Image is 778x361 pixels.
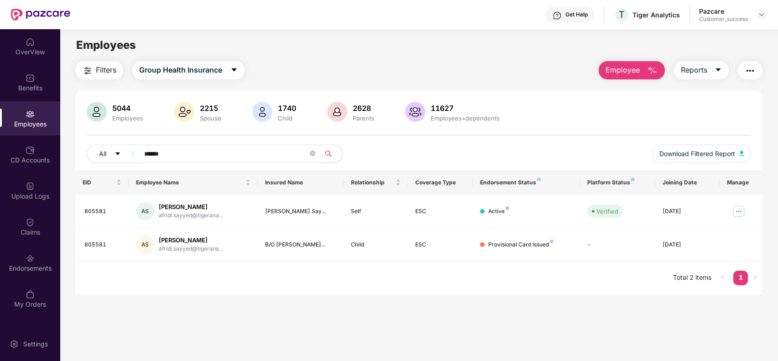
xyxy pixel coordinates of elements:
[75,61,123,79] button: Filters
[699,16,748,23] div: Customer_success
[674,61,729,79] button: Reportscaret-down
[310,151,315,156] span: close-circle
[96,64,116,76] span: Filters
[565,11,588,18] div: Get Help
[26,218,35,227] img: svg+xml;base64,PHN2ZyBpZD0iQ2xhaW0iIHhtbG5zPSJodHRwOi8vd3d3LnczLm9yZy8yMDAwL3N2ZyIgd2lkdGg9IjIwIi...
[198,115,223,122] div: Spouse
[752,275,758,280] span: right
[663,207,712,216] div: [DATE]
[596,207,618,216] div: Verified
[663,241,712,249] div: [DATE]
[715,271,730,285] li: Previous Page
[537,178,541,181] img: svg+xml;base64,PHN2ZyB4bWxucz0iaHR0cDovL3d3dy53My5vcmcvMjAwMC9zdmciIHdpZHRoPSI4IiBoZWlnaHQ9IjgiIH...
[99,149,106,159] span: All
[745,65,756,76] img: svg+xml;base64,PHN2ZyB4bWxucz0iaHR0cDovL3d3dy53My5vcmcvMjAwMC9zdmciIHdpZHRoPSIyNCIgaGVpZ2h0PSIyNC...
[351,104,376,113] div: 2628
[26,146,35,155] img: svg+xml;base64,PHN2ZyBpZD0iQ0RfQWNjb3VudHMiIGRhdGEtbmFtZT0iQ0QgQWNjb3VudHMiIHhtbG5zPSJodHRwOi8vd3...
[415,207,465,216] div: ESC
[580,228,655,262] td: -
[136,179,243,186] span: Employee Name
[351,207,401,216] div: Self
[265,241,336,249] div: B/O [PERSON_NAME]...
[75,170,129,195] th: EID
[720,170,762,195] th: Manage
[320,145,343,163] button: search
[351,241,401,249] div: Child
[587,179,648,186] div: Platform Status
[21,340,51,349] div: Settings
[740,151,744,156] img: svg+xml;base64,PHN2ZyB4bWxucz0iaHR0cDovL3d3dy53My5vcmcvMjAwMC9zdmciIHhtbG5zOnhsaW5rPSJodHRwOi8vd3...
[659,149,735,159] span: Download Filtered Report
[10,340,19,349] img: svg+xml;base64,PHN2ZyBpZD0iU2V0dGluZy0yMHgyMCIgeG1sbnM9Imh0dHA6Ly93d3cudzMub3JnLzIwMDAvc3ZnIiB3aW...
[198,104,223,113] div: 2215
[699,7,748,16] div: Pazcare
[310,150,315,158] span: close-circle
[258,170,344,195] th: Insured Name
[265,207,336,216] div: [PERSON_NAME] Say...
[159,245,223,253] div: afridi.sayyed@tigerana...
[132,61,245,79] button: Group Health Insurancecaret-down
[26,290,35,299] img: svg+xml;base64,PHN2ZyBpZD0iTXlfT3JkZXJzIiBkYXRhLW5hbWU9Ik15IE9yZGVycyIgeG1sbnM9Imh0dHA6Ly93d3cudz...
[731,204,746,219] img: manageButton
[230,66,238,74] span: caret-down
[550,240,553,243] img: svg+xml;base64,PHN2ZyB4bWxucz0iaHR0cDovL3d3dy53My5vcmcvMjAwMC9zdmciIHdpZHRoPSI4IiBoZWlnaHQ9IjgiIH...
[480,179,573,186] div: Endorsement Status
[415,241,465,249] div: ESC
[26,73,35,83] img: svg+xml;base64,PHN2ZyBpZD0iQmVuZWZpdHMiIHhtbG5zPSJodHRwOi8vd3d3LnczLm9yZy8yMDAwL3N2ZyIgd2lkdGg9Ij...
[429,104,501,113] div: 11627
[327,102,347,122] img: svg+xml;base64,PHN2ZyB4bWxucz0iaHR0cDovL3d3dy53My5vcmcvMjAwMC9zdmciIHhtbG5zOnhsaW5rPSJodHRwOi8vd3...
[26,326,35,335] img: svg+xml;base64,PHN2ZyBpZD0iVXBkYXRlZCIgeG1sbnM9Imh0dHA6Ly93d3cudzMub3JnLzIwMDAvc3ZnIiB3aWR0aD0iMj...
[115,151,121,158] span: caret-down
[673,271,711,285] li: Total 2 items
[408,170,472,195] th: Coverage Type
[606,64,640,76] span: Employee
[599,61,665,79] button: Employee
[276,115,298,122] div: Child
[159,211,223,220] div: afridi.sayyed@tigerana...
[136,235,154,254] div: AS
[129,170,257,195] th: Employee Name
[758,11,765,18] img: svg+xml;base64,PHN2ZyBpZD0iRHJvcGRvd24tMzJ4MzIiIHhtbG5zPSJodHRwOi8vd3d3LnczLm9yZy8yMDAwL3N2ZyIgd2...
[652,145,752,163] button: Download Filtered Report
[87,145,142,163] button: Allcaret-down
[276,104,298,113] div: 1740
[26,110,35,119] img: svg+xml;base64,PHN2ZyBpZD0iRW1wbG95ZWVzIiB4bWxucz0iaHR0cDovL3d3dy53My5vcmcvMjAwMC9zdmciIHdpZHRoPS...
[631,178,635,181] img: svg+xml;base64,PHN2ZyB4bWxucz0iaHR0cDovL3d3dy53My5vcmcvMjAwMC9zdmciIHdpZHRoPSI4IiBoZWlnaHQ9IjgiIH...
[82,65,93,76] img: svg+xml;base64,PHN2ZyB4bWxucz0iaHR0cDovL3d3dy53My5vcmcvMjAwMC9zdmciIHdpZHRoPSIyNCIgaGVpZ2h0PSIyNC...
[87,102,107,122] img: svg+xml;base64,PHN2ZyB4bWxucz0iaHR0cDovL3d3dy53My5vcmcvMjAwMC9zdmciIHhtbG5zOnhsaW5rPSJodHRwOi8vd3...
[488,207,509,216] div: Active
[715,66,722,74] span: caret-down
[647,65,658,76] img: svg+xml;base64,PHN2ZyB4bWxucz0iaHR0cDovL3d3dy53My5vcmcvMjAwMC9zdmciIHhtbG5zOnhsaW5rPSJodHRwOi8vd3...
[110,104,145,113] div: 5044
[26,254,35,263] img: svg+xml;base64,PHN2ZyBpZD0iRW5kb3JzZW1lbnRzIiB4bWxucz0iaHR0cDovL3d3dy53My5vcmcvMjAwMC9zdmciIHdpZH...
[344,170,408,195] th: Relationship
[84,207,122,216] div: 805581
[715,271,730,285] button: left
[748,271,762,285] li: Next Page
[139,64,222,76] span: Group Health Insurance
[619,9,625,20] span: T
[26,182,35,191] img: svg+xml;base64,PHN2ZyBpZD0iVXBsb2FkX0xvZ3MiIGRhdGEtbmFtZT0iVXBsb2FkIExvZ3MiIHhtbG5zPSJodHRwOi8vd3...
[174,102,194,122] img: svg+xml;base64,PHN2ZyB4bWxucz0iaHR0cDovL3d3dy53My5vcmcvMjAwMC9zdmciIHhtbG5zOnhsaW5rPSJodHRwOi8vd3...
[720,275,725,280] span: left
[351,179,394,186] span: Relationship
[748,271,762,285] button: right
[26,37,35,47] img: svg+xml;base64,PHN2ZyBpZD0iSG9tZSIgeG1sbnM9Imh0dHA6Ly93d3cudzMub3JnLzIwMDAvc3ZnIiB3aWR0aD0iMjAiIG...
[11,9,70,21] img: New Pazcare Logo
[506,206,509,210] img: svg+xml;base64,PHN2ZyB4bWxucz0iaHR0cDovL3d3dy53My5vcmcvMjAwMC9zdmciIHdpZHRoPSI4IiBoZWlnaHQ9IjgiIH...
[136,202,154,220] div: AS
[733,271,748,285] li: 1
[655,170,720,195] th: Joining Date
[159,203,223,211] div: [PERSON_NAME]
[429,115,501,122] div: Employees+dependents
[488,241,553,249] div: Provisional Card Issued
[84,241,122,249] div: 805581
[320,150,338,157] span: search
[159,236,223,245] div: [PERSON_NAME]
[252,102,272,122] img: svg+xml;base64,PHN2ZyB4bWxucz0iaHR0cDovL3d3dy53My5vcmcvMjAwMC9zdmciIHhtbG5zOnhsaW5rPSJodHRwOi8vd3...
[632,10,680,19] div: Tiger Analytics
[405,102,425,122] img: svg+xml;base64,PHN2ZyB4bWxucz0iaHR0cDovL3d3dy53My5vcmcvMjAwMC9zdmciIHhtbG5zOnhsaW5rPSJodHRwOi8vd3...
[76,38,136,52] span: Employees
[553,11,562,20] img: svg+xml;base64,PHN2ZyBpZD0iSGVscC0zMngzMiIgeG1sbnM9Imh0dHA6Ly93d3cudzMub3JnLzIwMDAvc3ZnIiB3aWR0aD...
[110,115,145,122] div: Employees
